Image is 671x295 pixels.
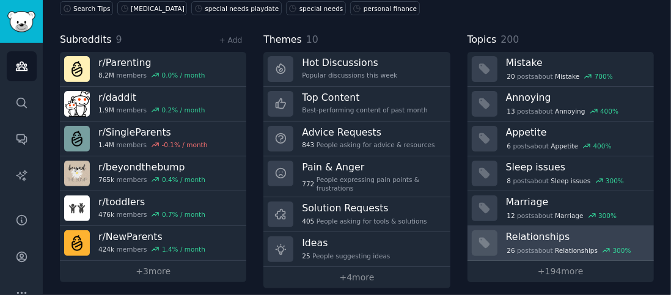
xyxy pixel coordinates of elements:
[350,1,420,15] a: personal finance
[506,126,645,139] h3: Appetite
[60,1,113,15] button: Search Tips
[506,140,613,151] div: post s about
[263,232,450,267] a: Ideas25People suggesting ideas
[98,245,205,253] div: members
[60,52,246,87] a: r/Parenting8.2Mmembers0.0% / month
[468,261,654,282] a: +194more
[263,197,450,232] a: Solution Requests405People asking for tools & solutions
[302,71,397,79] div: Popular discussions this week
[613,246,631,255] div: 300 %
[468,156,654,191] a: Sleep issues8postsaboutSleep issues300%
[606,177,624,185] div: 300 %
[302,106,428,114] div: Best-performing content of past month
[98,71,205,79] div: members
[162,106,205,114] div: 0.2 % / month
[598,211,617,220] div: 300 %
[64,195,90,221] img: toddlers
[555,211,583,220] span: Marriage
[98,175,205,184] div: members
[302,56,397,69] h3: Hot Discussions
[302,236,390,249] h3: Ideas
[162,210,205,219] div: 0.7 % / month
[64,161,90,186] img: beyondthebump
[506,210,618,221] div: post s about
[468,32,497,48] span: Topics
[468,52,654,87] a: Mistake20postsaboutMistake700%
[263,156,450,198] a: Pain & Anger772People expressing pain points & frustrations
[98,210,114,219] span: 476k
[7,11,35,32] img: GummySearch logo
[306,34,318,45] span: 10
[219,36,242,45] a: + Add
[98,140,207,149] div: members
[595,72,613,81] div: 700 %
[98,161,205,173] h3: r/ beyondthebump
[507,142,511,150] span: 6
[507,107,515,115] span: 13
[131,4,185,13] div: [MEDICAL_DATA]
[98,126,207,139] h3: r/ SingleParents
[555,246,598,255] span: Relationships
[506,245,632,256] div: post s about
[506,161,645,173] h3: Sleep issues
[73,4,111,13] span: Search Tips
[600,107,618,115] div: 400 %
[506,175,625,186] div: post s about
[98,91,205,104] h3: r/ daddit
[555,72,579,81] span: Mistake
[98,175,114,184] span: 765k
[64,126,90,151] img: SingleParents
[60,156,246,191] a: r/beyondthebump765kmembers0.4% / month
[551,142,579,150] span: Appetite
[302,161,441,173] h3: Pain & Anger
[263,122,450,156] a: Advice Requests843People asking for advice & resources
[506,71,614,82] div: post s about
[162,245,205,253] div: 1.4 % / month
[507,72,515,81] span: 20
[468,226,654,261] a: Relationships26postsaboutRelationships300%
[507,177,511,185] span: 8
[64,91,90,117] img: daddit
[507,246,515,255] span: 26
[162,71,205,79] div: 0.0 % / month
[302,252,310,260] span: 25
[98,140,114,149] span: 1.4M
[116,34,122,45] span: 9
[501,34,519,45] span: 200
[98,71,114,79] span: 8.2M
[302,217,314,225] span: 405
[302,140,435,149] div: People asking for advice & resources
[302,175,441,192] div: People expressing pain points & frustrations
[98,56,205,69] h3: r/ Parenting
[162,175,205,184] div: 0.4 % / month
[263,87,450,122] a: Top ContentBest-performing content of past month
[98,245,114,253] span: 424k
[506,195,645,208] h3: Marriage
[98,230,205,243] h3: r/ NewParents
[555,107,585,115] span: Annoying
[468,87,654,122] a: Annoying13postsaboutAnnoying400%
[98,195,205,208] h3: r/ toddlers
[117,1,187,15] a: [MEDICAL_DATA]
[98,106,114,114] span: 1.9M
[593,142,612,150] div: 400 %
[263,52,450,87] a: Hot DiscussionsPopular discussions this week
[191,1,281,15] a: special needs playdate
[506,56,645,69] h3: Mistake
[286,1,346,15] a: special needs
[205,4,279,13] div: special needs playdate
[507,211,515,220] span: 12
[468,122,654,156] a: Appetite6postsaboutAppetite400%
[64,230,90,256] img: NewParents
[263,267,450,288] a: +4more
[98,210,205,219] div: members
[506,106,620,117] div: post s about
[60,261,246,282] a: +3more
[468,191,654,226] a: Marriage12postsaboutMarriage300%
[551,177,591,185] span: Sleep issues
[263,32,302,48] span: Themes
[299,4,343,13] div: special needs
[302,202,427,214] h3: Solution Requests
[302,180,314,188] span: 772
[506,230,645,243] h3: Relationships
